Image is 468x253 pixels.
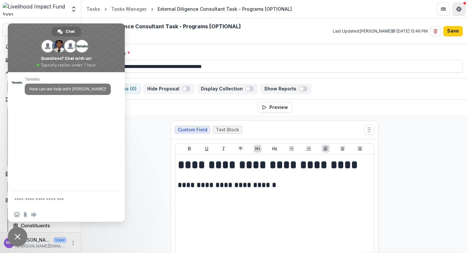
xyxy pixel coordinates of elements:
p: Display Collection [201,86,245,92]
nav: breadcrumb [84,4,294,14]
button: Show Reports [260,84,311,94]
button: Get Help [452,3,465,16]
span: Audio message [31,212,36,217]
button: Ordered List [305,145,313,153]
button: Open entity switcher [69,3,78,16]
span: How can we help with [PERSON_NAME]? [29,86,106,92]
button: More [69,239,77,247]
button: Align Center [339,145,346,153]
button: Delete template [430,26,441,36]
span: Chat [66,27,75,36]
button: Open Documents [3,169,78,179]
div: Tasks [86,6,100,12]
span: Temelio [25,77,111,82]
span: Send a file [23,212,28,217]
button: Open Workflows [3,94,78,105]
img: Livelihood Impact Fund logo [3,3,67,16]
button: Preview [257,102,292,113]
button: Open Activity [3,68,78,78]
span: Text Block [216,127,239,133]
div: Constituents [21,222,73,229]
a: Tasks Manager [109,4,149,14]
span: Insert an emoji [14,212,19,217]
button: Bullet List [288,145,295,153]
a: Constituents [10,220,78,231]
button: Align Left [322,145,330,153]
p: [PERSON_NAME] [17,236,51,243]
button: Move field [364,125,374,135]
button: Align Right [356,145,364,153]
div: Monica Swai [6,241,12,245]
button: Bold [186,145,193,153]
label: Template Name [86,49,459,57]
p: [PERSON_NAME][EMAIL_ADDRESS][DOMAIN_NAME] [17,243,67,249]
button: Open Contacts [3,195,78,206]
button: Heading 2 [271,145,279,153]
button: Hide Proposal [143,84,194,94]
a: Dashboard [3,55,78,65]
button: Italicize [220,145,227,153]
button: Display Collection [197,84,258,94]
p: Show Reports [264,86,299,92]
div: Tasks Manager [111,6,147,12]
button: Save [443,26,463,36]
div: Chat [52,27,81,36]
p: Hide Proposal [147,86,182,92]
div: External Diligence Consultant Task - Programs [OPTIONAL] [158,6,292,12]
button: Notifications [3,42,78,52]
button: Underline [203,145,211,153]
a: Tasks [84,4,103,14]
button: Heading 1 [254,145,262,153]
span: Custom Field [178,127,207,133]
button: Search... [3,23,78,36]
h2: External Diligence Consultant Task - Programs [OPTIONAL] [86,23,241,30]
textarea: Compose your message... [14,197,104,203]
p: User [53,237,67,243]
div: Close chat [8,227,27,246]
button: Partners [437,3,450,16]
button: Strike [237,145,244,153]
p: Last Updated: [PERSON_NAME] @ [DATE] 12:46 PM [333,28,428,34]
